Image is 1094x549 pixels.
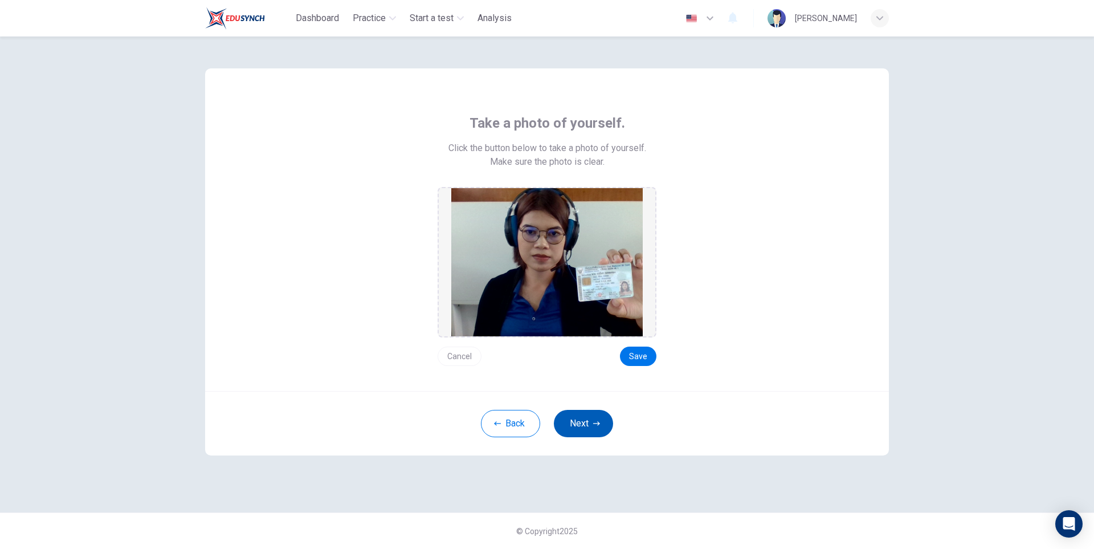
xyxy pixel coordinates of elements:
[684,14,699,23] img: en
[490,155,605,169] span: Make sure the photo is clear.
[296,11,339,25] span: Dashboard
[205,7,265,30] img: Train Test logo
[620,347,656,366] button: Save
[554,410,613,437] button: Next
[516,527,578,536] span: © Copyright 2025
[473,8,516,29] button: Analysis
[410,11,454,25] span: Start a test
[291,8,344,29] button: Dashboard
[1055,510,1083,538] div: Open Intercom Messenger
[477,11,512,25] span: Analysis
[795,11,857,25] div: [PERSON_NAME]
[481,410,540,437] button: Back
[470,114,625,132] span: Take a photo of yourself.
[353,11,386,25] span: Practice
[405,8,468,29] button: Start a test
[768,9,786,27] img: Profile picture
[205,7,291,30] a: Train Test logo
[448,141,646,155] span: Click the button below to take a photo of yourself.
[348,8,401,29] button: Practice
[438,347,481,366] button: Cancel
[451,188,643,336] img: preview screemshot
